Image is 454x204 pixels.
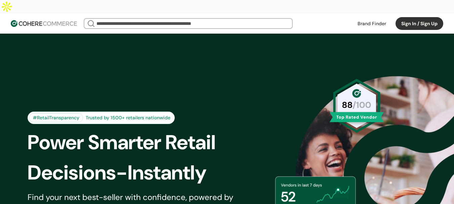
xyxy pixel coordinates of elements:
[11,20,77,27] img: Cohere Logo
[29,113,83,122] div: #RetailTransparency
[28,158,253,188] div: Decisions-Instantly
[83,114,173,121] div: Trusted by 1500+ retailers nationwide
[396,17,443,30] button: Sign In / Sign Up
[28,127,253,158] div: Power Smarter Retail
